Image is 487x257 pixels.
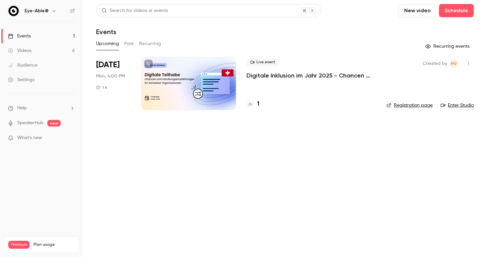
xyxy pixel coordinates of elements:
[25,8,49,14] h6: Eye-Able®
[8,47,31,54] div: Videos
[246,58,279,66] span: Live event
[8,33,31,39] div: Events
[8,77,34,83] div: Settings
[439,4,474,17] button: Schedule
[124,38,134,49] button: Past
[8,241,29,249] span: Premium
[422,41,474,52] button: Recurring events
[257,100,259,109] h4: 1
[67,135,75,141] iframe: Noticeable Trigger
[96,57,131,110] div: Oct 20 Mon, 4:00 PM (Europe/Berlin)
[387,102,433,109] a: Registration page
[102,7,168,14] div: Search for videos or events
[8,62,37,69] div: Audience
[399,4,436,17] button: New video
[96,60,120,70] span: [DATE]
[139,38,161,49] button: Recurring
[441,102,474,109] a: Enter Studio
[17,120,43,127] a: SpeakerHub
[451,60,457,68] span: MV
[8,105,75,112] li: help-dropdown-opener
[96,85,107,90] div: 1 h
[17,105,27,112] span: Help
[17,134,42,141] span: What's new
[96,73,125,79] span: Mon, 4:00 PM
[423,60,447,68] span: Created by
[33,242,75,247] span: Plan usage
[96,28,116,36] h1: Events
[8,6,19,16] img: Eye-Able®
[450,60,458,68] span: Mahdalena Varchenko
[246,100,259,109] a: 1
[47,120,61,127] span: new
[246,72,376,79] a: Digitale Inklusion im Jahr 2025 - Chancen und Handlungsempfehlungen für Schweizer Organisationen
[96,38,119,49] button: Upcoming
